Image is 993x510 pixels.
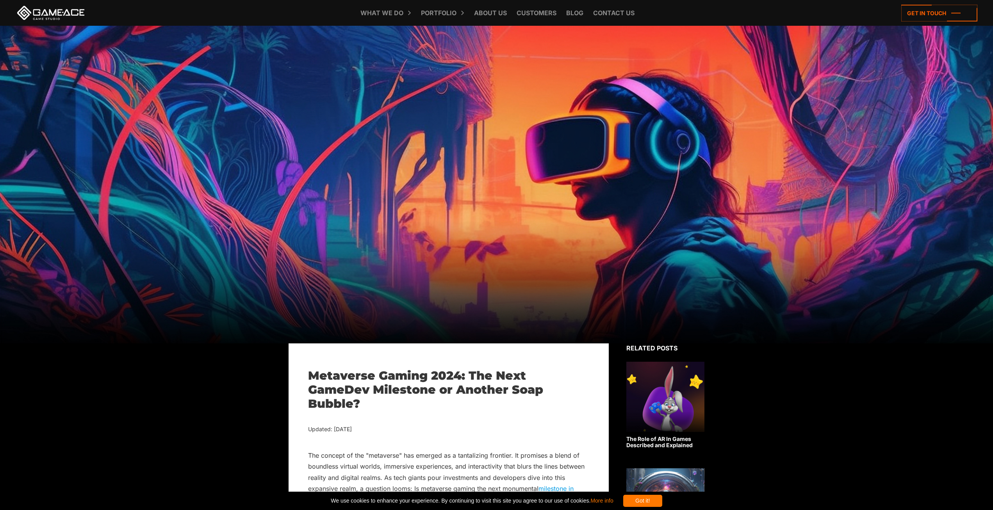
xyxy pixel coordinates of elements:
img: Related [626,362,704,432]
a: The Role of AR In Games Described and Explained [626,362,704,449]
a: Get in touch [901,5,977,21]
div: Updated: [DATE] [308,425,589,434]
a: More info [590,498,613,504]
h1: Metaverse Gaming 2024: The Next GameDev Milestone or Another Soap Bubble? [308,369,589,411]
span: We use cookies to enhance your experience. By continuing to visit this site you agree to our use ... [331,495,613,507]
div: Related posts [626,343,704,353]
div: Got it! [623,495,662,507]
